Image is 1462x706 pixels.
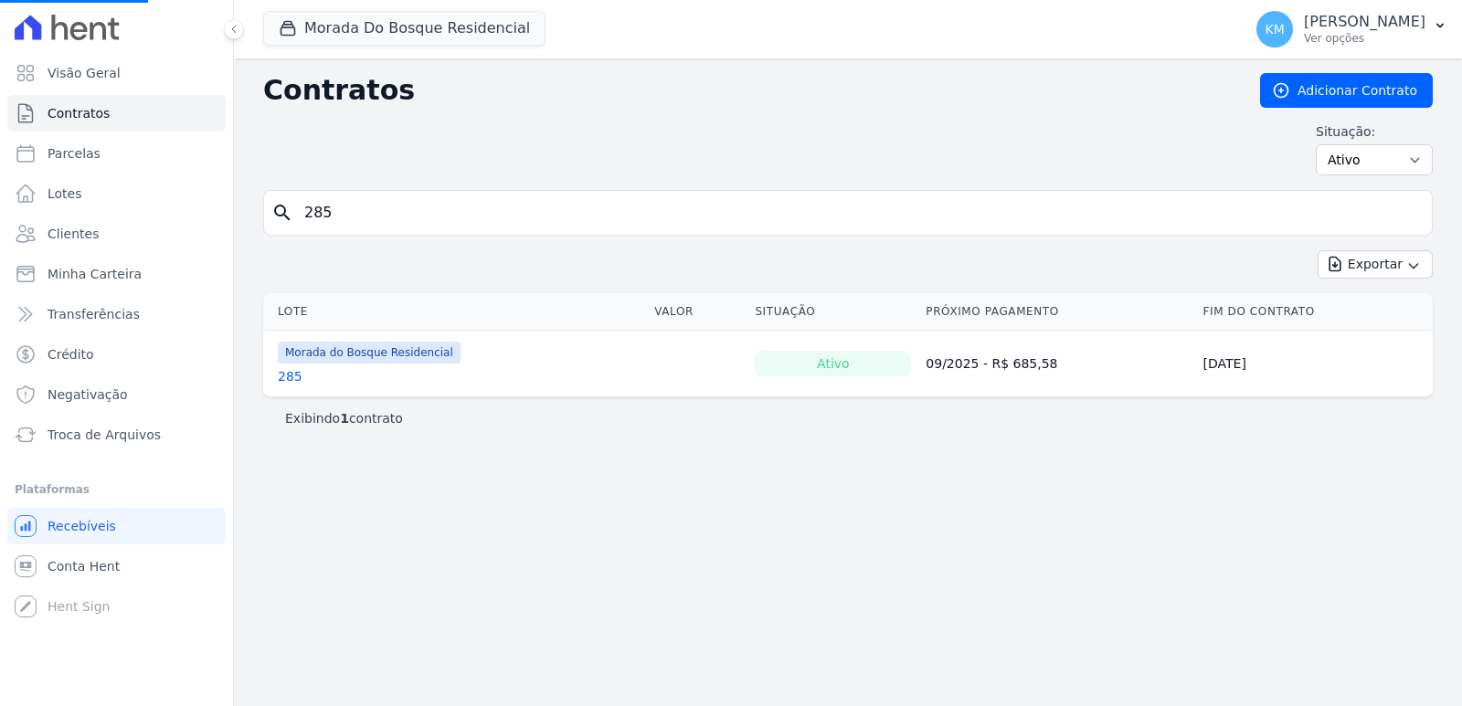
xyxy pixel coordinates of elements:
[48,104,110,122] span: Contratos
[1304,31,1425,46] p: Ver opções
[285,409,403,427] p: Exibindo contrato
[263,11,546,46] button: Morada Do Bosque Residencial
[7,256,226,292] a: Minha Carteira
[48,144,101,163] span: Parcelas
[48,225,99,243] span: Clientes
[293,195,1425,231] input: Buscar por nome do lote
[7,296,226,332] a: Transferências
[7,548,226,585] a: Conta Hent
[1304,13,1425,31] p: [PERSON_NAME]
[1318,250,1433,279] button: Exportar
[278,342,461,364] span: Morada do Bosque Residencial
[48,64,121,82] span: Visão Geral
[7,55,226,91] a: Visão Geral
[7,416,226,453] a: Troca de Arquivos
[48,265,142,283] span: Minha Carteira
[926,356,1057,371] a: 09/2025 - R$ 685,58
[7,508,226,544] a: Recebíveis
[48,557,120,575] span: Conta Hent
[7,376,226,413] a: Negativação
[7,95,226,132] a: Contratos
[48,385,128,404] span: Negativação
[747,293,918,331] th: Situação
[1242,4,1462,55] button: KM [PERSON_NAME] Ver opções
[1316,122,1433,141] label: Situação:
[918,293,1195,331] th: Próximo Pagamento
[647,293,747,331] th: Valor
[340,411,349,426] b: 1
[278,367,302,385] a: 285
[1260,73,1433,108] a: Adicionar Contrato
[271,202,293,224] i: search
[48,517,116,535] span: Recebíveis
[48,184,82,203] span: Lotes
[48,426,161,444] span: Troca de Arquivos
[1196,331,1433,397] td: [DATE]
[755,351,911,376] div: Ativo
[7,336,226,373] a: Crédito
[263,74,1231,107] h2: Contratos
[7,216,226,252] a: Clientes
[15,479,218,501] div: Plataformas
[1265,23,1284,36] span: KM
[7,135,226,172] a: Parcelas
[263,293,647,331] th: Lote
[1196,293,1433,331] th: Fim do Contrato
[7,175,226,212] a: Lotes
[48,345,94,364] span: Crédito
[48,305,140,323] span: Transferências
